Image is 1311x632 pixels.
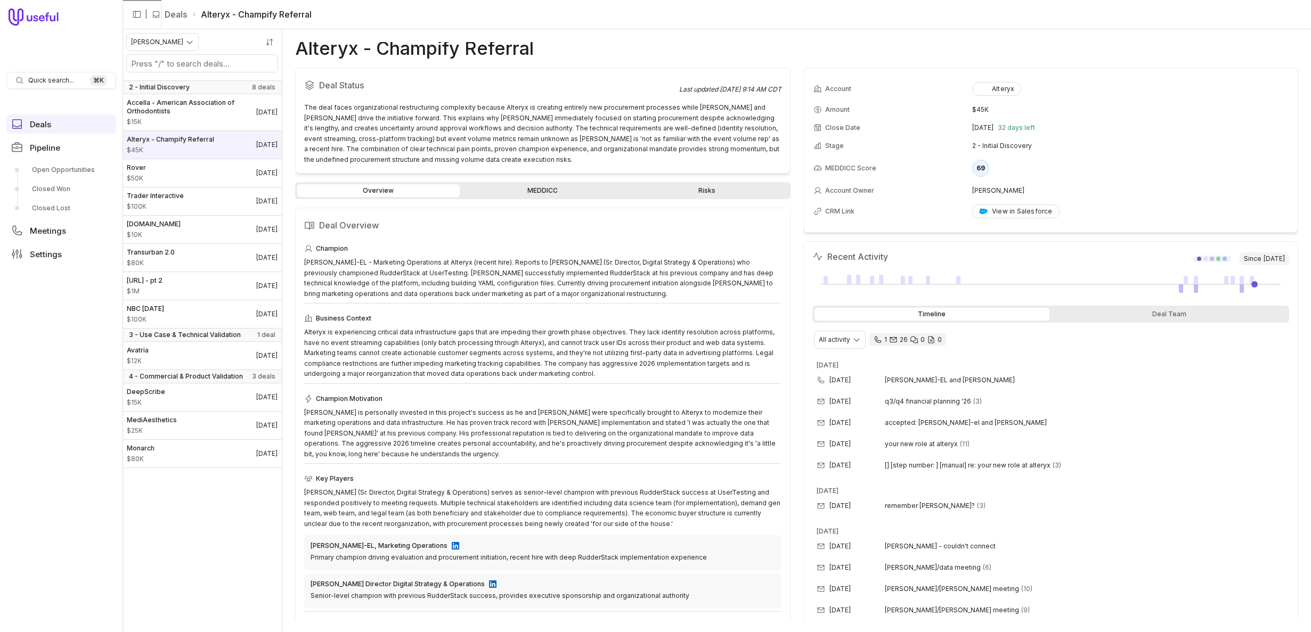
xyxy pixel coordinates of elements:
span: Deals [30,120,51,128]
span: [PERSON_NAME] - couldn't connect [885,542,996,551]
span: [] [step number: ] [manual] re: your new role at alteryx [885,461,1051,470]
button: Collapse sidebar [129,6,145,22]
time: [DATE] [829,563,851,572]
time: [DATE] 9:14 AM CDT [720,85,781,93]
time: Deal Close Date [256,253,278,262]
span: accepted: [PERSON_NAME]-el and [PERSON_NAME] [885,418,1047,427]
time: Deal Close Date [256,421,278,430]
span: Transurban 2.0 [127,248,175,257]
a: Rover$50K[DATE] [123,159,282,187]
img: LinkedIn [452,542,459,549]
span: Amount [127,398,165,407]
time: Deal Close Date [256,197,278,206]
div: Business Context [304,312,781,325]
span: [URL] - pt 2 [127,276,162,285]
span: Pipeline [30,144,60,152]
span: [PERSON_NAME]/[PERSON_NAME] meeting [885,585,1019,593]
span: Alteryx - Champify Referral [127,135,214,144]
time: [DATE] [829,461,851,470]
a: MEDDICC [462,184,624,197]
span: Settings [30,250,62,258]
span: Account [825,85,851,93]
time: [DATE] [972,124,994,132]
div: Key Players [304,472,781,485]
span: 8 deals [252,83,275,92]
div: Senior-level champion with previous RudderStack success, provides executive sponsorship and organ... [311,590,775,601]
span: Amount [127,357,149,365]
span: [PERSON_NAME]/data meeting [885,563,981,572]
span: 6 emails in thread [983,563,991,572]
a: Deals [6,114,116,134]
a: Settings [6,244,116,264]
a: Closed Lost [6,200,116,217]
time: Deal Close Date [256,282,278,290]
h2: Deal Overview [304,217,781,234]
time: [DATE] [817,361,838,369]
span: MEDDICC Score [825,164,876,173]
div: View in Salesforce [979,207,1053,216]
span: remember [PERSON_NAME]? [885,502,975,510]
a: Trader Interactive$100K[DATE] [123,187,282,215]
h2: Deal Status [304,77,679,94]
div: Alteryx [979,85,1014,93]
button: Sort by [262,34,278,50]
div: Alteryx is experiencing critical data infrastructure gaps that are impeding their growth phase ob... [304,327,781,379]
span: [PERSON_NAME]/[PERSON_NAME] meeting [885,606,1019,614]
span: Avatria [127,346,149,355]
span: Amount [127,287,162,296]
a: Meetings [6,221,116,240]
span: 3 emails in thread [973,397,982,406]
div: [PERSON_NAME] Director Digital Strategy & Operations [311,580,485,588]
span: CRM Link [825,207,854,216]
a: Monarch$80K[DATE] [123,440,282,467]
div: 1 call and 26 email threads [869,333,946,346]
span: DeepScribe [127,388,165,396]
span: Trader Interactive [127,192,184,200]
span: 3 deals [252,372,275,381]
span: Amount [127,202,184,211]
input: Search deals by name [127,55,278,72]
span: 3 emails in thread [977,502,986,510]
span: MediAesthetics [127,416,177,424]
time: [DATE] [817,527,838,535]
h2: Recent Activity [812,250,888,263]
div: 69 [972,160,989,177]
div: Champion [304,242,781,255]
span: Rover [127,163,146,172]
span: [PERSON_NAME]-EL and [PERSON_NAME] [885,376,1273,384]
td: 2 - Initial Discovery [972,137,1288,154]
span: Amount [127,426,177,435]
a: NBC [DATE]$100K[DATE] [123,300,282,328]
span: Amount [825,105,850,114]
time: [DATE] [829,606,851,614]
span: Close Date [825,124,860,132]
span: 10 emails in thread [1021,585,1032,593]
span: Amount [127,259,175,267]
span: Quick search... [28,76,74,85]
button: Alteryx [972,82,1021,96]
a: [DOMAIN_NAME]$10K[DATE] [123,216,282,243]
time: [DATE] [829,376,851,384]
a: Open Opportunities [6,161,116,178]
span: 11 emails in thread [960,440,970,448]
time: Deal Close Date [256,351,278,360]
div: [PERSON_NAME]-EL - Marketing Operations at Alteryx (recent hire). Reports to [PERSON_NAME] (Sr. D... [304,257,781,299]
span: [DOMAIN_NAME] [127,220,181,228]
time: Deal Close Date [256,449,278,458]
time: Deal Close Date [256,393,278,401]
time: [DATE] [829,440,851,448]
span: 4 - Commercial & Product Validation [129,372,243,381]
a: Alteryx - Champify Referral$45K[DATE] [123,131,282,159]
span: 32 days left [998,124,1035,132]
span: Amount [127,146,214,154]
time: Deal Close Date [256,108,278,117]
time: [DATE] [817,487,838,495]
div: Champion Motivation [304,392,781,405]
span: q3/q4 financial planning '26 [885,397,971,406]
a: Transurban 2.0$80K[DATE] [123,244,282,272]
span: Amount [127,174,146,183]
div: Timeline [815,308,1050,321]
a: Overview [297,184,460,197]
nav: Deals [123,29,282,632]
a: Pipeline [6,138,116,157]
